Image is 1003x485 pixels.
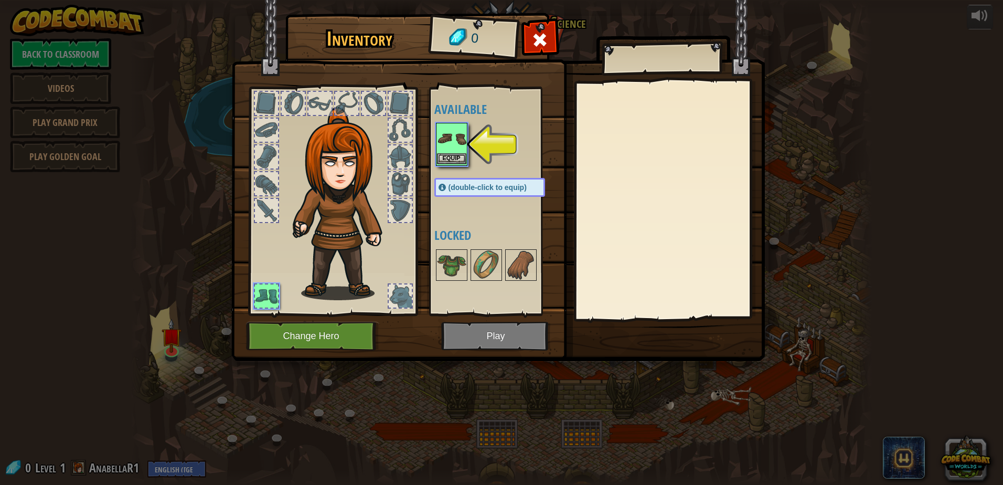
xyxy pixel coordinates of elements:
[293,28,426,50] h1: Inventory
[470,29,479,48] span: 0
[472,250,501,280] img: portrait.png
[449,183,527,192] span: (double-click to equip)
[506,250,536,280] img: portrait.png
[288,107,401,300] img: hair_f2.png
[437,153,466,164] button: Equip
[437,124,466,153] img: portrait.png
[437,250,466,280] img: portrait.png
[246,322,379,351] button: Change Hero
[434,102,566,116] h4: Available
[434,228,566,242] h4: Locked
